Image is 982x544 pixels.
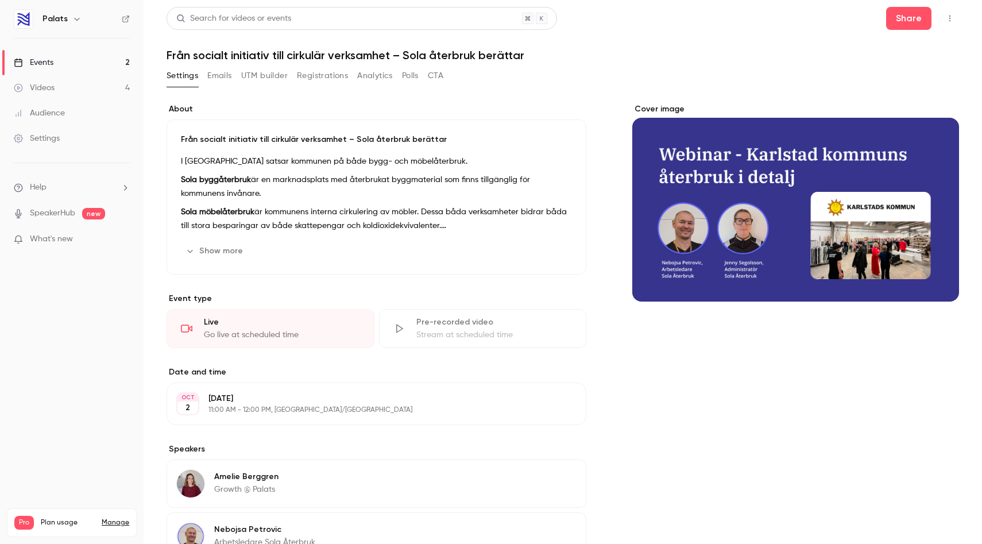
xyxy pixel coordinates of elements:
img: Amelie Berggren [177,470,204,497]
span: Help [30,182,47,194]
a: Manage [102,518,129,527]
span: Plan usage [41,518,95,527]
div: Amelie BerggrenAmelie BerggrenGrowth @ Palats [167,460,586,508]
iframe: Noticeable Trigger [116,234,130,245]
p: [DATE] [208,393,525,404]
img: Palats [14,10,33,28]
div: Videos [14,82,55,94]
span: What's new [30,233,73,245]
a: SpeakerHub [30,207,75,219]
p: Event type [167,293,586,304]
strong: Sola möbelåterbruk [181,208,254,216]
button: CTA [428,67,443,85]
p: I [GEOGRAPHIC_DATA] satsar kommunen på både bygg- och möbelåterbruk. [181,155,572,168]
strong: Sola byggåterbruk [181,176,251,184]
span: new [82,208,105,219]
button: Show more [181,242,250,260]
div: Audience [14,107,65,119]
span: Pro [14,516,34,530]
label: Date and time [167,366,586,378]
p: Nebojsa Petrovic [214,524,315,535]
div: Pre-recorded video [416,317,573,328]
section: Cover image [632,103,959,302]
label: Cover image [632,103,959,115]
div: Live [204,317,360,328]
button: Polls [402,67,419,85]
div: Stream at scheduled time [416,329,573,341]
p: Amelie Berggren [214,471,279,483]
div: Pre-recorded videoStream at scheduled time [379,309,587,348]
button: Settings [167,67,198,85]
p: Från socialt initiativ till cirkulär verksamhet – Sola återbruk berättar [181,134,572,145]
p: 2 [185,402,190,414]
div: Go live at scheduled time [204,329,360,341]
button: UTM builder [241,67,288,85]
p: är en marknadsplats med återbrukat byggmaterial som finns tillgänglig för kommunens invånare. [181,173,572,200]
p: är kommunens interna cirkulering av möbler. Dessa båda verksamheter bidrar båda till stora bespar... [181,205,572,233]
div: OCT [177,393,198,402]
label: About [167,103,586,115]
div: Events [14,57,53,68]
button: Share [886,7,931,30]
button: Registrations [297,67,348,85]
h1: Från socialt initiativ till cirkulär verksamhet – Sola återbruk berättar [167,48,959,62]
div: LiveGo live at scheduled time [167,309,374,348]
button: Emails [207,67,231,85]
h6: Palats [42,13,68,25]
div: Settings [14,133,60,144]
button: Analytics [357,67,393,85]
li: help-dropdown-opener [14,182,130,194]
div: Search for videos or events [176,13,291,25]
p: 11:00 AM - 12:00 PM, [GEOGRAPHIC_DATA]/[GEOGRAPHIC_DATA] [208,406,525,415]
label: Speakers [167,443,586,455]
p: Growth @ Palats [214,484,279,495]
